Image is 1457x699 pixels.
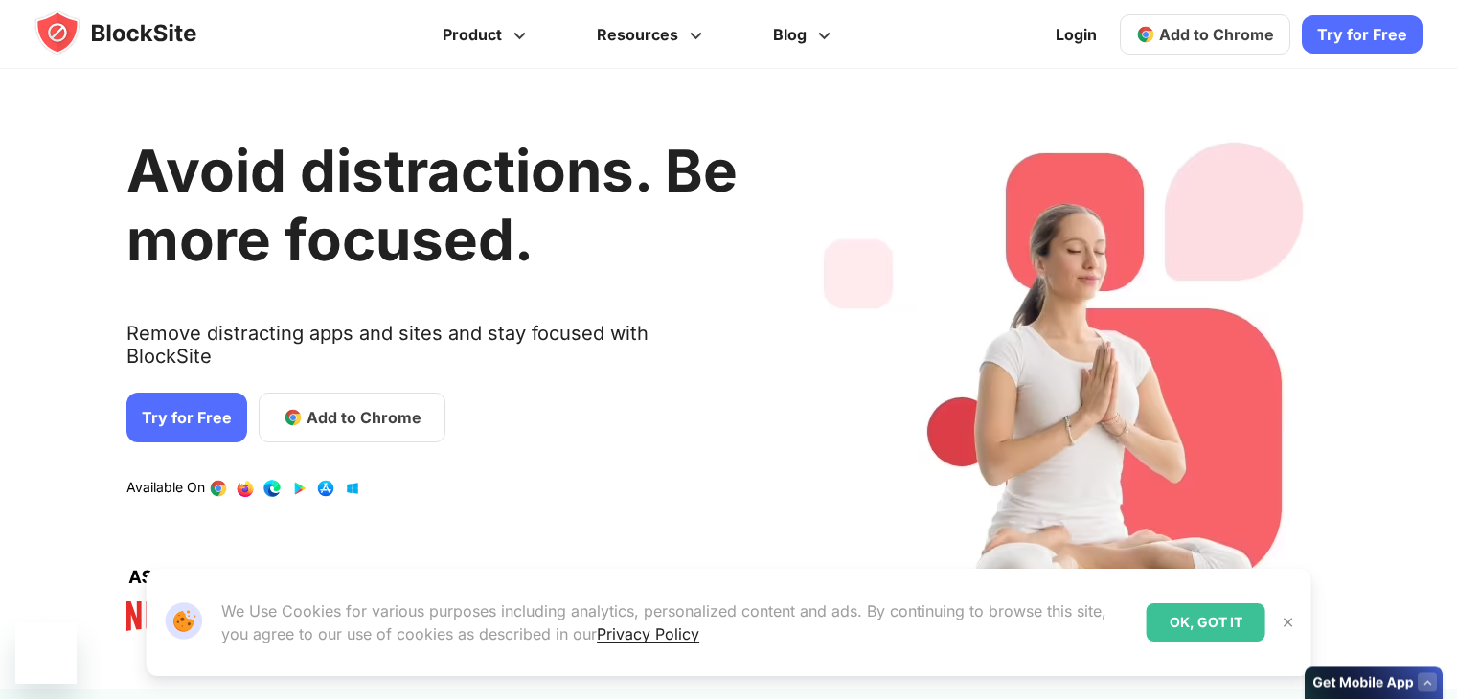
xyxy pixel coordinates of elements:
span: Add to Chrome [1159,25,1274,44]
h1: Avoid distractions. Be more focused. [126,136,738,274]
img: blocksite-icon.5d769676.svg [34,10,234,56]
iframe: Botão para abrir a janela de mensagens [15,622,77,684]
text: Remove distracting apps and sites and stay focused with BlockSite [126,322,738,383]
div: OK, GOT IT [1147,603,1265,642]
p: We Use Cookies for various purposes including analytics, personalized content and ads. By continu... [221,599,1131,645]
a: Add to Chrome [259,393,445,442]
img: chrome-icon.svg [1136,25,1155,44]
a: Try for Free [1302,15,1423,54]
span: Add to Chrome [307,406,421,429]
a: Privacy Policy [597,624,699,643]
a: Add to Chrome [1120,14,1290,55]
a: Login [1044,11,1108,57]
text: Available On [126,479,205,498]
button: Close [1276,610,1301,635]
img: Close [1281,615,1296,630]
a: Try for Free [126,393,247,442]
